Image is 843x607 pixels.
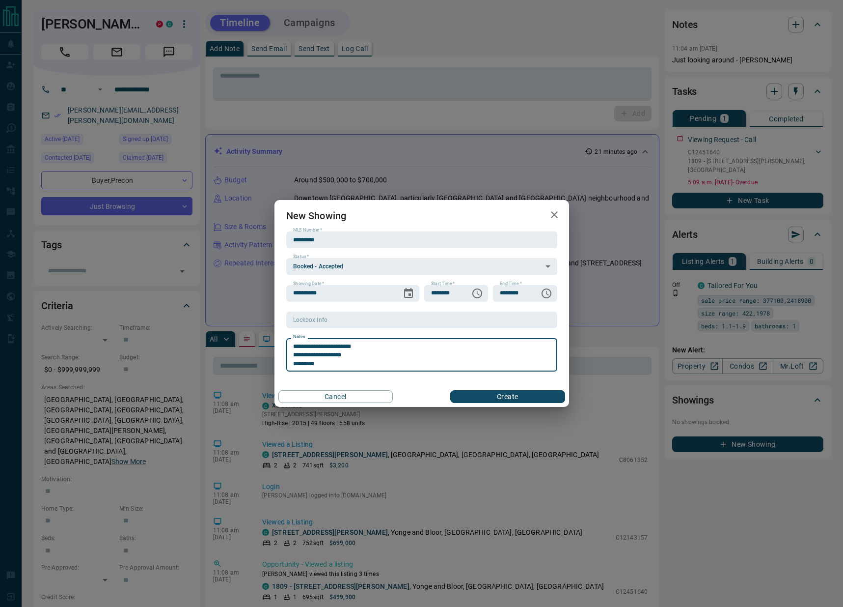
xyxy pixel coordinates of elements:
label: Start Time [431,281,455,287]
label: MLS Number [293,227,322,233]
button: Choose date, selected date is Oct 14, 2025 [399,284,418,303]
button: Choose time, selected time is 1:30 PM [537,284,556,303]
label: Notes [293,334,305,340]
button: Create [450,390,565,403]
label: End Time [500,281,521,287]
button: Cancel [278,390,393,403]
label: Status [293,254,309,260]
button: Choose time, selected time is 1:00 PM [467,284,487,303]
label: Showing Date [293,281,324,287]
h2: New Showing [274,200,358,231]
div: Booked - Accepted [286,258,557,275]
